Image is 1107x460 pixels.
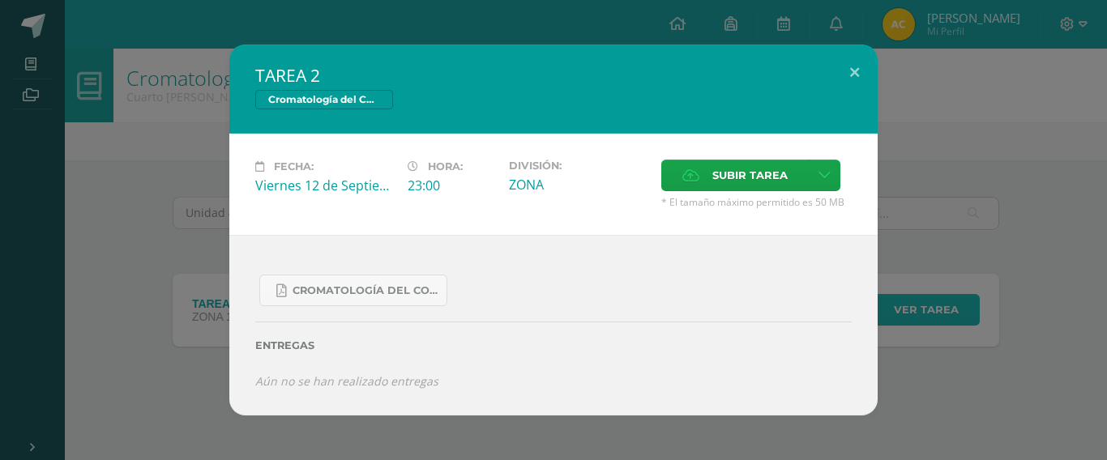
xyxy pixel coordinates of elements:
[274,160,314,172] span: Fecha:
[661,195,852,209] span: * El tamaño máximo permitido es 50 MB
[509,176,648,194] div: ZONA
[255,373,438,389] i: Aún no se han realizado entregas
[712,160,788,190] span: Subir tarea
[259,275,447,306] a: Cromatología del color.docx (1).pdf
[255,177,395,194] div: Viernes 12 de Septiembre
[255,90,393,109] span: Cromatología del Color
[831,45,878,100] button: Close (Esc)
[509,160,648,172] label: División:
[428,160,463,172] span: Hora:
[255,339,852,351] label: Entregas
[293,284,438,297] span: Cromatología del color.docx (1).pdf
[408,177,496,194] div: 23:00
[255,64,852,87] h2: TAREA 2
